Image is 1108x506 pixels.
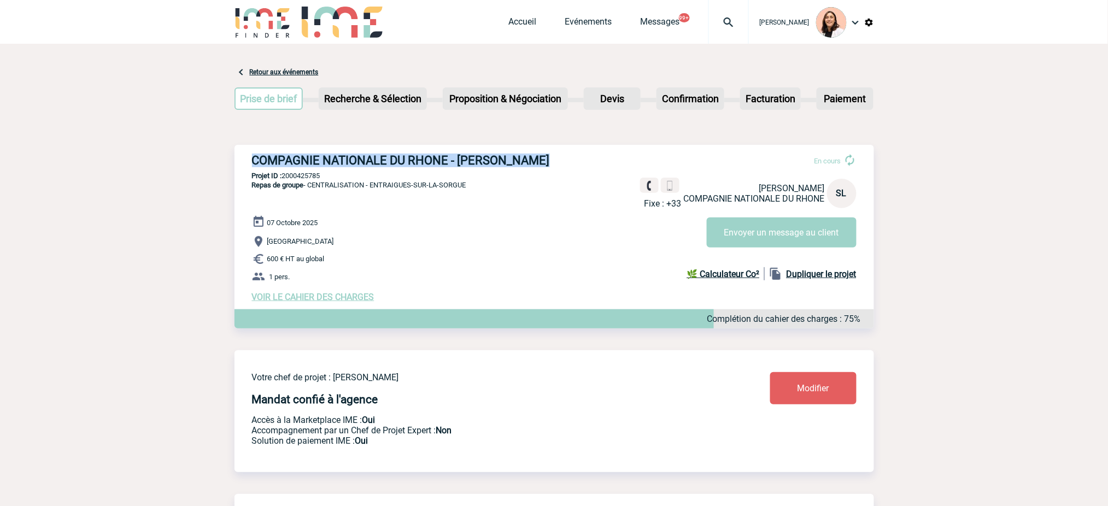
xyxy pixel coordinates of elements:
[741,89,800,109] p: Facturation
[687,267,765,280] a: 🌿 Calculateur Co²
[252,181,304,189] span: Repas de groupe
[355,436,368,446] b: Oui
[252,393,378,406] h4: Mandat confié à l'agence
[444,89,567,109] p: Proposition & Négociation
[798,383,829,393] span: Modifier
[252,372,706,383] p: Votre chef de projet : [PERSON_NAME]
[267,219,318,227] span: 07 Octobre 2025
[836,188,847,198] span: SL
[787,269,857,279] b: Dupliquer le projet
[252,154,580,167] h3: COMPAGNIE NATIONALE DU RHONE - [PERSON_NAME]
[269,273,290,281] span: 1 pers.
[252,292,374,302] a: VOIR LE CAHIER DES CHARGES
[640,198,682,209] p: Fixe : +33
[814,157,841,165] span: En cours
[252,181,466,189] span: - CENTRALISATION - ENTRAIGUES-SUR-LA-SORGUE
[565,16,612,32] a: Evénements
[252,172,282,180] b: Projet ID :
[235,7,291,38] img: IME-Finder
[769,267,782,280] img: file_copy-black-24dp.png
[684,193,825,204] span: COMPAGNIE NATIONALE DU RHONE
[658,89,723,109] p: Confirmation
[687,269,760,279] b: 🌿 Calculateur Co²
[362,415,376,425] b: Oui
[641,16,680,32] a: Messages
[585,89,640,109] p: Devis
[760,19,810,26] span: [PERSON_NAME]
[436,425,452,436] b: Non
[250,68,319,76] a: Retour aux événements
[679,13,690,22] button: 99+
[267,255,325,263] span: 600 € HT au global
[320,89,426,109] p: Recherche & Sélection
[252,415,706,425] p: Accès à la Marketplace IME :
[816,7,847,38] img: 129834-0.png
[252,436,706,446] p: Conformité aux process achat client, Prise en charge de la facturation, Mutualisation de plusieur...
[267,238,334,246] span: [GEOGRAPHIC_DATA]
[236,89,302,109] p: Prise de brief
[707,217,857,248] button: Envoyer un message au client
[759,183,825,193] span: [PERSON_NAME]
[235,172,874,180] p: 2000425785
[644,181,654,191] img: fixe.png
[252,425,706,436] p: Prestation payante
[665,181,675,191] img: portable.png
[818,89,872,109] p: Paiement
[509,16,537,32] a: Accueil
